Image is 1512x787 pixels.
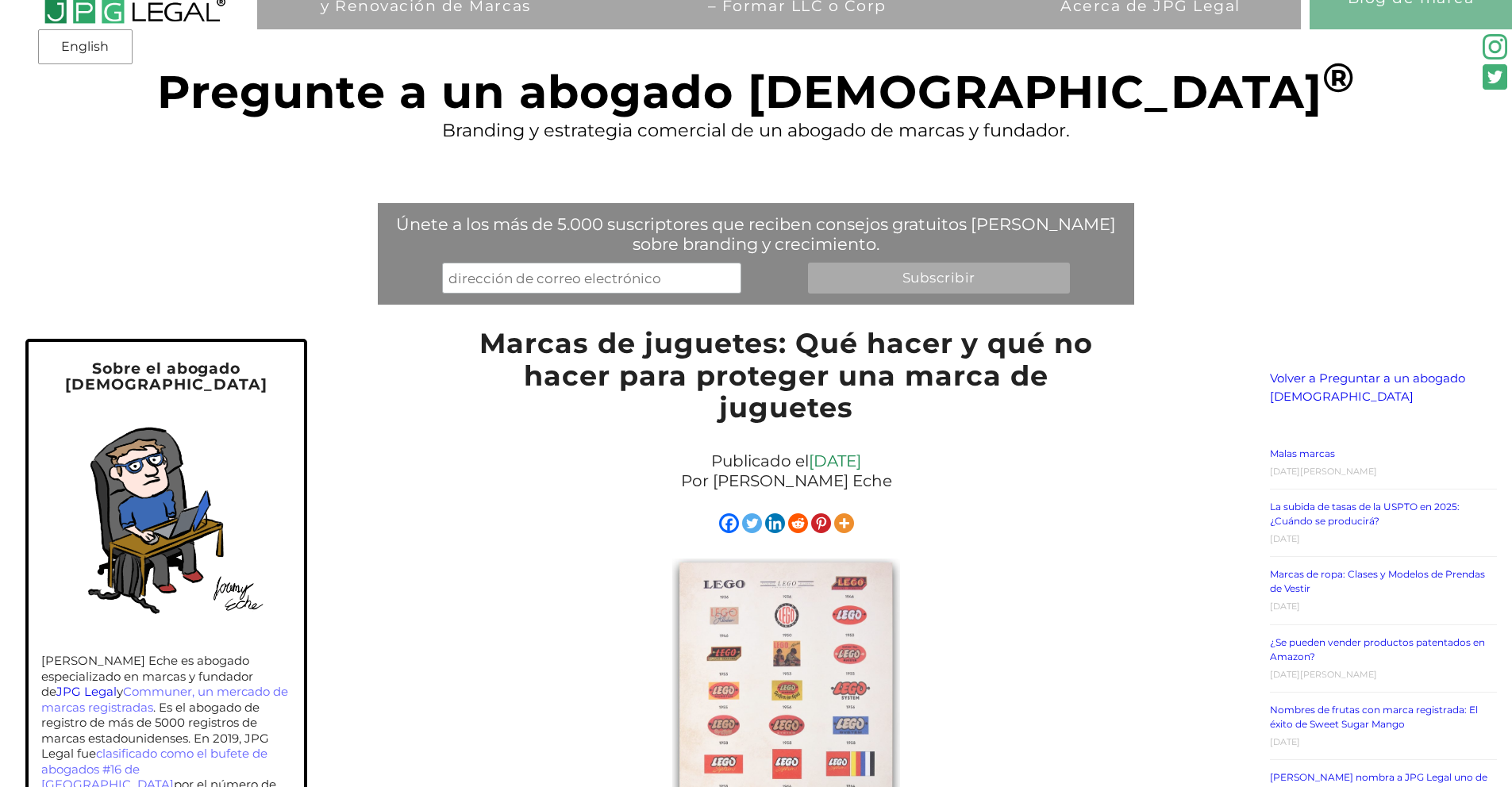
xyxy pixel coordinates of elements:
[1270,466,1377,477] time: [DATE][PERSON_NAME]
[1270,636,1485,662] a: ¿Se pueden vender productos patentados en Amazon?
[1483,34,1508,60] img: glyph-logo_May2016-green3-90.png
[1270,501,1460,527] a: La subida de tasas de la USPTO en 2025: ¿Cuándo se producirá?
[442,263,741,293] input: dirección de correo electrónico
[453,447,1118,495] div: Publicado el
[1270,601,1300,612] time: [DATE]
[811,513,831,533] a: Pinterest
[1270,568,1485,594] a: Marcas de ropa: Clases y Modelos de Prendas de Vestir
[1270,370,1465,404] a: Volver a Preguntar a un abogado [DEMOGRAPHIC_DATA]
[1270,533,1300,544] time: [DATE]
[41,684,288,715] a: Communer, un mercado de marcas registradas
[1270,736,1300,747] time: [DATE]
[809,451,861,470] a: [DATE]
[742,513,762,533] a: Twitter
[788,513,808,533] a: Reddit
[461,471,1110,491] p: Por [PERSON_NAME] Eche
[65,359,267,393] span: Sobre el abogado [DEMOGRAPHIC_DATA]
[1483,64,1508,90] img: Twitter_Social_Icon_Rounded_Square_Color-mid-green3-90.png
[1270,704,1478,730] a: Nombres de frutas con marca registrada: El éxito de Sweet Sugar Mango
[765,513,785,533] a: Linkedin
[1270,669,1377,680] time: [DATE][PERSON_NAME]
[808,263,1070,293] input: Subscribir
[719,513,739,533] a: Facebook
[53,405,280,632] img: Autorretrato de Jeremy en el despacho de su casa.
[834,513,854,533] a: Más
[1270,447,1335,459] a: Malas marcas
[43,33,128,61] a: English
[453,328,1118,432] h1: Marcas de juguetes: Qué hacer y qué no hacer para proteger una marca de juguetes
[56,684,117,699] a: JPG Legal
